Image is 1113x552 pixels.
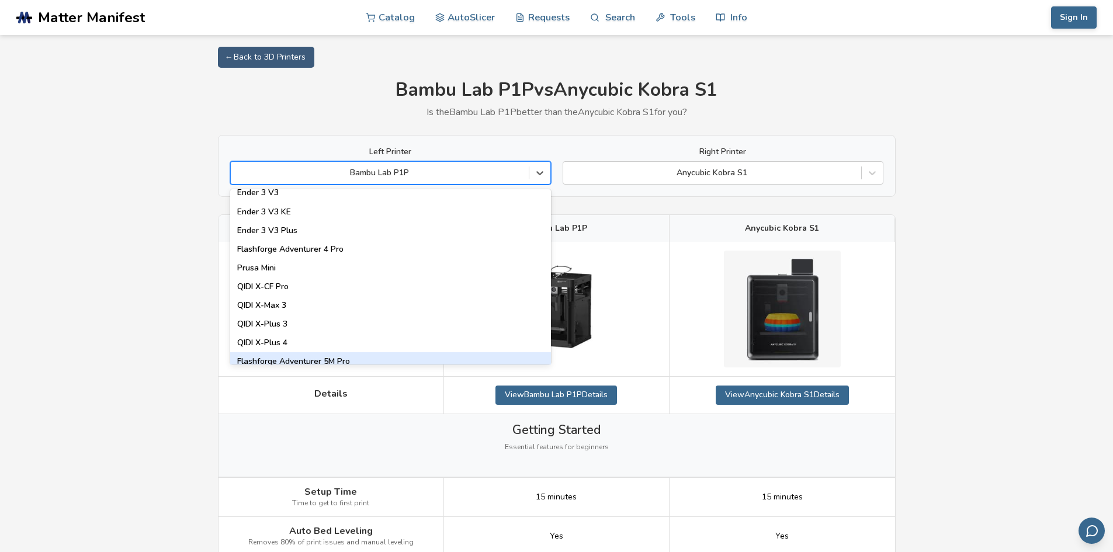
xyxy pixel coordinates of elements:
[230,352,551,371] div: Flashforge Adventurer 5M Pro
[314,388,348,399] span: Details
[230,147,551,157] label: Left Printer
[526,224,587,233] span: Bambu Lab P1P
[218,79,896,101] h1: Bambu Lab P1P vs Anycubic Kobra S1
[230,183,551,202] div: Ender 3 V3
[289,526,373,536] span: Auto Bed Leveling
[536,492,577,502] span: 15 minutes
[230,203,551,221] div: Ender 3 V3 KE
[292,499,369,508] span: Time to get to first print
[745,224,819,233] span: Anycubic Kobra S1
[230,334,551,352] div: QIDI X-Plus 4
[495,386,617,404] a: ViewBambu Lab P1PDetails
[1079,518,1105,544] button: Send feedback via email
[505,443,609,452] span: Essential features for beginners
[230,259,551,277] div: Prusa Mini
[38,9,145,26] span: Matter Manifest
[724,251,841,367] img: Anycubic Kobra S1
[237,168,239,178] input: Bambu Lab P1PElegoo Neptune 4 ProElegoo Neptune XEnder 3Ender 3 MaxEnder 3 Max NeoEnder 3 NeoEnde...
[230,315,551,334] div: QIDI X-Plus 3
[550,532,563,541] span: Yes
[716,386,849,404] a: ViewAnycubic Kobra S1Details
[1051,6,1097,29] button: Sign In
[218,47,314,68] a: ← Back to 3D Printers
[498,251,615,367] img: Bambu Lab P1P
[775,532,789,541] span: Yes
[230,221,551,240] div: Ender 3 V3 Plus
[304,487,357,497] span: Setup Time
[230,240,551,259] div: Flashforge Adventurer 4 Pro
[218,107,896,117] p: Is the Bambu Lab P1P better than the Anycubic Kobra S1 for you?
[512,423,601,437] span: Getting Started
[248,539,414,547] span: Removes 80% of print issues and manual leveling
[230,277,551,296] div: QIDI X-CF Pro
[563,147,883,157] label: Right Printer
[762,492,803,502] span: 15 minutes
[569,168,571,178] input: Anycubic Kobra S1
[230,296,551,315] div: QIDI X-Max 3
